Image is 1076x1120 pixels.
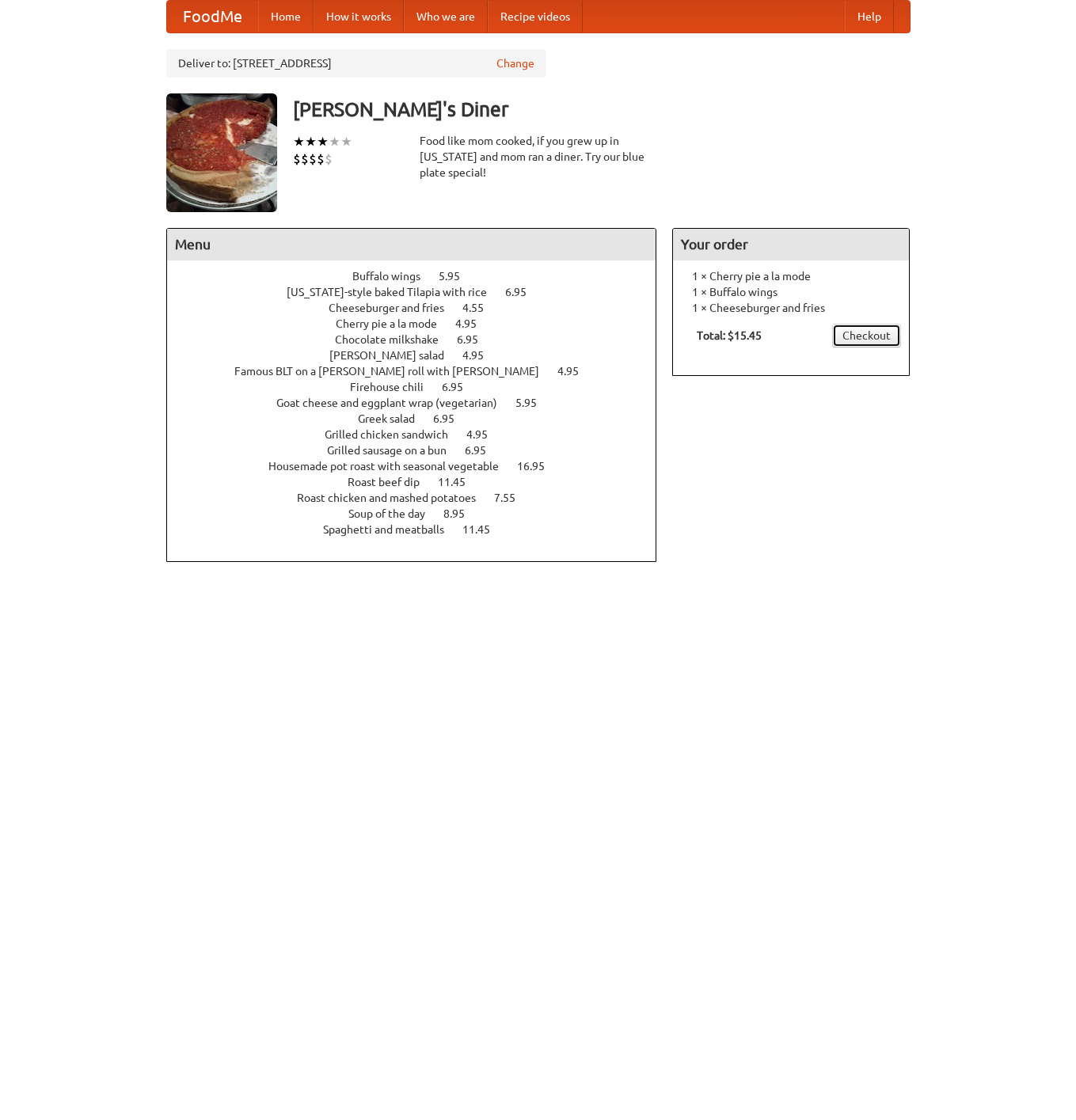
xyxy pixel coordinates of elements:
span: 8.95 [443,507,481,520]
li: $ [309,150,317,168]
span: Cherry pie a la mode [336,317,453,330]
a: Change [496,55,534,71]
a: Grilled sausage on a bun 6.95 [327,444,515,457]
li: $ [301,150,309,168]
li: $ [317,150,325,168]
a: Roast chicken and mashed potatoes 7.55 [297,492,545,504]
a: Chocolate milkshake 6.95 [335,333,508,346]
span: Spaghetti and meatballs [323,523,460,536]
a: How it works [314,1,404,32]
h4: Your order [673,229,909,260]
span: Roast chicken and mashed potatoes [297,492,492,504]
img: angular.jpg [166,93,277,212]
div: Food like mom cooked, if you grew up in [US_STATE] and mom ran a diner. Try our blue plate special! [420,133,657,180]
li: ★ [293,133,305,150]
span: Goat cheese and eggplant wrap (vegetarian) [276,397,513,409]
a: Roast beef dip 11.45 [348,476,495,488]
span: 11.45 [438,476,481,488]
a: Cheeseburger and fries 4.55 [329,302,513,314]
span: Soup of the day [348,507,441,520]
a: Checkout [832,324,901,347]
b: Total: $15.45 [697,329,762,342]
span: 4.95 [462,349,500,362]
span: 6.95 [433,412,470,425]
a: Home [258,1,314,32]
span: Chocolate milkshake [335,333,454,346]
span: 6.95 [465,444,502,457]
li: ★ [340,133,352,150]
a: Firehouse chili 6.95 [350,381,492,393]
span: Grilled chicken sandwich [325,428,464,441]
span: Grilled sausage on a bun [327,444,462,457]
a: [PERSON_NAME] salad 4.95 [329,349,513,362]
span: Firehouse chili [350,381,439,393]
li: 1 × Buffalo wings [681,284,901,300]
span: [PERSON_NAME] salad [329,349,460,362]
h3: [PERSON_NAME]'s Diner [293,93,911,125]
a: Spaghetti and meatballs 11.45 [323,523,519,536]
span: 11.45 [462,523,506,536]
span: Greek salad [358,412,431,425]
li: ★ [317,133,329,150]
a: Buffalo wings 5.95 [352,270,489,283]
h4: Menu [167,229,656,260]
a: Greek salad 6.95 [358,412,484,425]
span: 6.95 [457,333,494,346]
li: ★ [305,133,317,150]
span: Cheeseburger and fries [329,302,460,314]
span: 5.95 [439,270,476,283]
span: 6.95 [505,286,542,298]
a: Help [845,1,894,32]
span: 4.55 [462,302,500,314]
span: 7.55 [494,492,531,504]
span: 4.95 [455,317,492,330]
a: Recipe videos [488,1,583,32]
a: Cherry pie a la mode 4.95 [336,317,506,330]
a: Famous BLT on a [PERSON_NAME] roll with [PERSON_NAME] 4.95 [234,365,608,378]
a: Grilled chicken sandwich 4.95 [325,428,517,441]
span: Roast beef dip [348,476,435,488]
span: 6.95 [442,381,479,393]
span: 4.95 [557,365,595,378]
span: 5.95 [515,397,553,409]
div: Deliver to: [STREET_ADDRESS] [166,49,546,78]
a: [US_STATE]-style baked Tilapia with rice 6.95 [287,286,556,298]
li: ★ [329,133,340,150]
span: Famous BLT on a [PERSON_NAME] roll with [PERSON_NAME] [234,365,555,378]
span: 16.95 [517,460,561,473]
a: Who we are [404,1,488,32]
li: 1 × Cheeseburger and fries [681,300,901,316]
span: [US_STATE]-style baked Tilapia with rice [287,286,503,298]
span: Housemade pot roast with seasonal vegetable [268,460,515,473]
li: 1 × Cherry pie a la mode [681,268,901,284]
span: Buffalo wings [352,270,436,283]
a: FoodMe [167,1,258,32]
li: $ [293,150,301,168]
a: Housemade pot roast with seasonal vegetable 16.95 [268,460,574,473]
a: Goat cheese and eggplant wrap (vegetarian) 5.95 [276,397,566,409]
span: 4.95 [466,428,504,441]
li: $ [325,150,333,168]
a: Soup of the day 8.95 [348,507,494,520]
